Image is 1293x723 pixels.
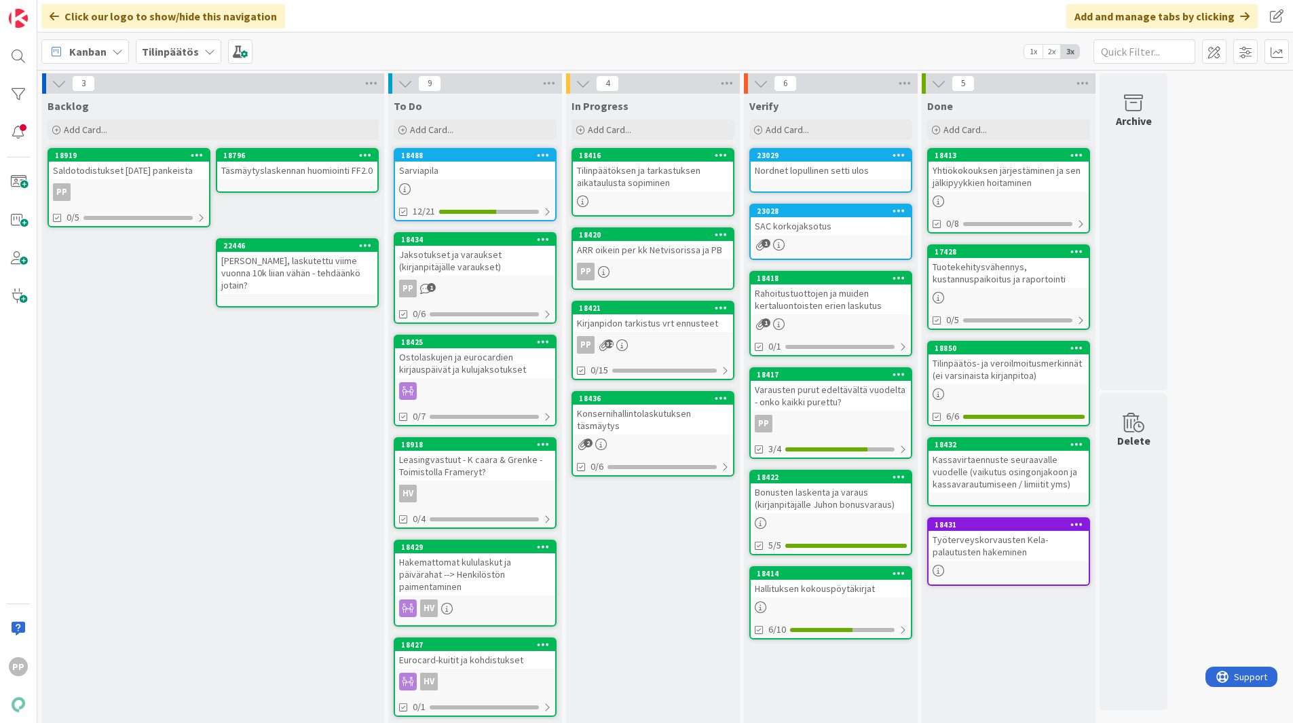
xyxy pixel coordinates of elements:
a: 18422Bonusten laskenta ja varaus (kirjanpitäjälle Juhon bonusvaraus)5/5 [749,470,912,555]
div: Sarviapila [395,162,555,179]
div: 18918Leasingvastuut - K caara & Grenke - Toimistolla Frameryt? [395,439,555,481]
div: SAC korkojaksotus [751,217,911,235]
div: 18431Työterveyskorvausten Kela-palautusten hakeminen [929,519,1089,561]
a: 17428Tuotekehitysvähennys, kustannuspaikoitus ja raportointi0/5 [927,244,1090,330]
div: 18796 [223,151,377,160]
div: Tuotekehitysvähennys, kustannuspaikoitus ja raportointi [929,258,1089,288]
div: 18919Saldotodistukset [DATE] pankeista [49,149,209,179]
input: Quick Filter... [1093,39,1195,64]
div: PP [53,183,71,201]
span: 0/8 [946,217,959,231]
div: Delete [1117,432,1150,449]
span: 0/5 [67,210,79,225]
a: 18416Tilinpäätöksen ja tarkastuksen aikataulusta sopiminen [571,148,734,217]
div: PP [751,415,911,432]
div: 18427 [395,639,555,651]
div: Nordnet lopullinen setti ulos [751,162,911,179]
span: 6/6 [946,409,959,424]
div: PP [573,336,733,354]
div: 18417Varausten purut edeltävältä vuodelta - onko kaikki purettu? [751,369,911,411]
div: 18418Rahoitustuottojen ja muiden kertaluontoisten erien laskutus [751,272,911,314]
div: 23029Nordnet lopullinen setti ulos [751,149,911,179]
span: 1 [762,318,770,327]
div: Saldotodistukset [DATE] pankeista [49,162,209,179]
div: 17428Tuotekehitysvähennys, kustannuspaikoitus ja raportointi [929,246,1089,288]
span: 5/5 [768,538,781,553]
span: Add Card... [410,124,453,136]
div: Täsmäytyslaskennan huomiointi FF2.0 [217,162,377,179]
a: 18425Ostolaskujen ja eurocardien kirjauspäivät ja kulujaksotukset0/7 [394,335,557,426]
div: 18434Jaksotukset ja varaukset (kirjanpitäjälle varaukset) [395,234,555,276]
a: 18413Yhtiökokouksen järjestäminen ja sen jälkipyykkien hoitaminen0/8 [927,148,1090,234]
div: 18432 [935,440,1089,449]
span: 3x [1061,45,1079,58]
div: 18796Täsmäytyslaskennan huomiointi FF2.0 [217,149,377,179]
a: 18420ARR oikein per kk Netvisorissa ja PBPP [571,227,734,290]
div: HV [395,673,555,690]
div: 18421 [573,302,733,314]
a: 18850Tilinpäätös- ja veroilmoitusmerkinnät (ei varsinaista kirjanpitoa)6/6 [927,341,1090,426]
div: Hallituksen kokouspöytäkirjat [751,580,911,597]
span: In Progress [571,99,629,113]
div: 18431 [935,520,1089,530]
div: 18416 [579,151,733,160]
span: Backlog [48,99,89,113]
span: 2 [584,439,593,447]
span: 1x [1024,45,1043,58]
div: 18436 [573,392,733,405]
div: HV [395,485,555,502]
div: PP [755,415,772,432]
a: 18432Kassavirtaennuste seuraavalle vuodelle (vaikutus osingonjakoon ja kassavarautumiseen / limii... [927,437,1090,506]
div: Hakemattomat kululaskut ja päivärahat --> Henkilöstön paimentaminen [395,553,555,595]
span: 32 [605,339,614,348]
div: 22446 [217,240,377,252]
span: 2x [1043,45,1061,58]
div: 18427 [401,640,555,650]
div: 18420ARR oikein per kk Netvisorissa ja PB [573,229,733,259]
span: Add Card... [766,124,809,136]
div: 18420 [573,229,733,241]
a: 18436Konsernihallintolaskutuksen täsmäytys0/6 [571,391,734,477]
div: 18488Sarviapila [395,149,555,179]
div: 18850 [929,342,1089,354]
div: 18414 [757,569,911,578]
div: 22446[PERSON_NAME], laskutettu viime vuonna 10k liian vähän - tehdäänkö jotain? [217,240,377,294]
div: HV [420,673,438,690]
a: 18434Jaksotukset ja varaukset (kirjanpitäjälle varaukset)PP0/6 [394,232,557,324]
div: Varausten purut edeltävältä vuodelta - onko kaikki purettu? [751,381,911,411]
span: 0/6 [413,307,426,321]
span: Kanban [69,43,107,60]
a: 18421Kirjanpidon tarkistus vrt ennusteetPP0/15 [571,301,734,380]
div: Jaksotukset ja varaukset (kirjanpitäjälle varaukset) [395,246,555,276]
span: 3/4 [768,442,781,456]
a: 18488Sarviapila12/21 [394,148,557,221]
span: Support [29,2,62,18]
div: 18432 [929,439,1089,451]
div: 18918 [395,439,555,451]
div: Yhtiökokouksen järjestäminen ja sen jälkipyykkien hoitaminen [929,162,1089,191]
div: 18429Hakemattomat kululaskut ja päivärahat --> Henkilöstön paimentaminen [395,541,555,595]
a: 18796Täsmäytyslaskennan huomiointi FF2.0 [216,148,379,193]
span: 0/5 [946,313,959,327]
div: 18431 [929,519,1089,531]
span: 12/21 [413,204,435,219]
div: 18434 [401,235,555,244]
a: 18918Leasingvastuut - K caara & Grenke - Toimistolla Frameryt?HV0/4 [394,437,557,529]
span: 0/1 [413,700,426,714]
a: 18431Työterveyskorvausten Kela-palautusten hakeminen [927,517,1090,586]
div: PP [577,263,595,280]
div: Archive [1116,113,1152,129]
div: PP [49,183,209,201]
div: 18436Konsernihallintolaskutuksen täsmäytys [573,392,733,434]
div: ARR oikein per kk Netvisorissa ja PB [573,241,733,259]
a: 18418Rahoitustuottojen ja muiden kertaluontoisten erien laskutus0/1 [749,271,912,356]
b: Tilinpäätös [142,45,199,58]
a: 18427Eurocard-kuitit ja kohdistuksetHV0/1 [394,637,557,717]
div: Leasingvastuut - K caara & Grenke - Toimistolla Frameryt? [395,451,555,481]
div: 18850Tilinpäätös- ja veroilmoitusmerkinnät (ei varsinaista kirjanpitoa) [929,342,1089,384]
span: 1 [427,283,436,292]
span: 0/6 [591,460,603,474]
div: 18413 [935,151,1089,160]
div: 18420 [579,230,733,240]
a: 22446[PERSON_NAME], laskutettu viime vuonna 10k liian vähän - tehdäänkö jotain? [216,238,379,308]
